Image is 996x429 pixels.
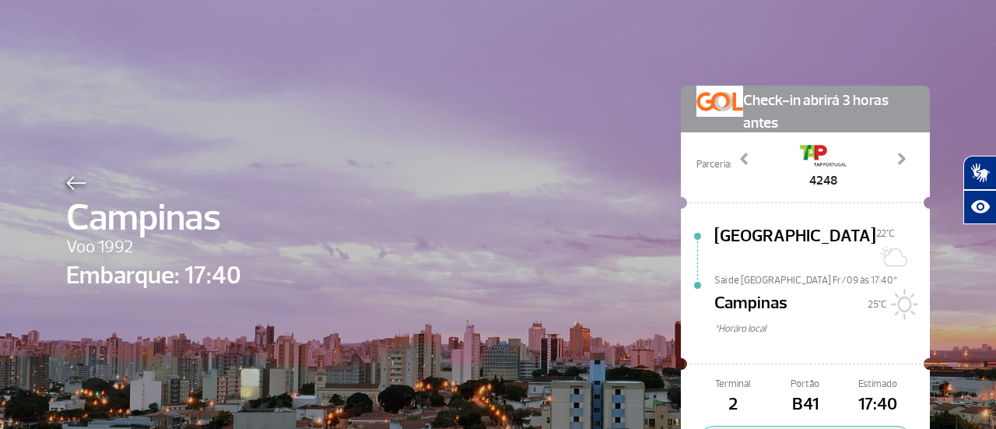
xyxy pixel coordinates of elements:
[66,257,241,294] span: Embarque: 17:40
[963,156,996,190] button: Abrir tradutor de língua de sinais.
[696,392,769,418] span: 2
[769,377,841,392] span: Portão
[714,223,876,273] span: [GEOGRAPHIC_DATA]
[66,234,241,261] span: Voo 1992
[714,273,930,284] span: Sai de [GEOGRAPHIC_DATA] Fr/09 às 17:40*
[696,377,769,392] span: Terminal
[963,190,996,224] button: Abrir recursos assistivos.
[714,322,930,336] span: *Horáro local
[963,156,996,224] div: Plugin de acessibilidade da Hand Talk.
[876,227,895,240] span: 22°C
[800,171,847,190] span: 4248
[868,298,887,311] span: 25°C
[696,157,731,172] span: Parceria:
[66,190,241,246] span: Campinas
[842,392,914,418] span: 17:40
[876,241,907,272] img: Sol com muitas nuvens
[842,377,914,392] span: Estimado
[743,86,914,135] span: Check-in abrirá 3 horas antes
[769,392,841,418] span: B41
[887,289,918,320] img: Sol
[714,290,787,322] span: Campinas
